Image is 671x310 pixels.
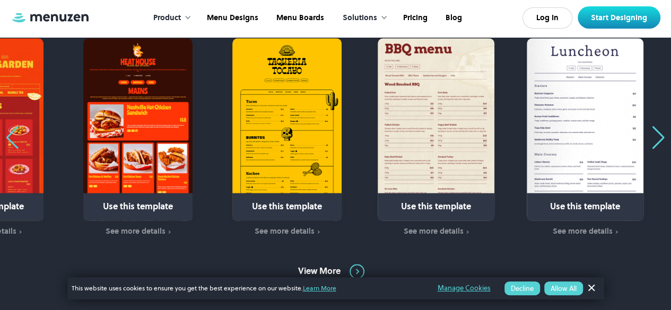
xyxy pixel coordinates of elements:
a: Use this template [232,38,342,220]
a: Use this template [83,38,193,220]
a: Use this template [378,38,494,220]
a: See more details [378,226,494,237]
button: Decline [504,281,540,295]
div: Previous slide [5,126,20,149]
a: See more details [229,226,345,237]
a: Log In [522,7,572,29]
a: Learn More [303,284,336,293]
a: See more details [527,226,643,237]
div: Solutions [332,2,393,34]
a: Start Designing [578,6,660,29]
div: See more details [255,227,315,235]
div: 5 / 31 [527,38,655,237]
a: Blog [435,2,470,34]
div: Product [143,2,197,34]
a: View More [298,264,373,279]
div: See more details [106,227,165,235]
a: Dismiss Banner [583,280,599,296]
a: Pricing [393,2,435,34]
a: Menu Boards [266,2,332,34]
a: Use this template [527,38,643,220]
div: 3 / 31 [229,38,356,237]
div: See more details [404,227,464,235]
span: This website uses cookies to ensure you get the best experience on our website. [72,284,423,293]
div: 2 / 31 [80,38,207,237]
div: 4 / 31 [378,38,506,237]
a: See more details [80,226,196,237]
div: View More [298,265,341,277]
button: Allow All [544,281,583,295]
div: Next slide [651,126,666,149]
div: See more details [553,227,613,235]
a: Manage Cookies [438,282,491,294]
a: Menu Designs [197,2,266,34]
div: Solutions [343,12,377,24]
div: Product [153,12,181,24]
